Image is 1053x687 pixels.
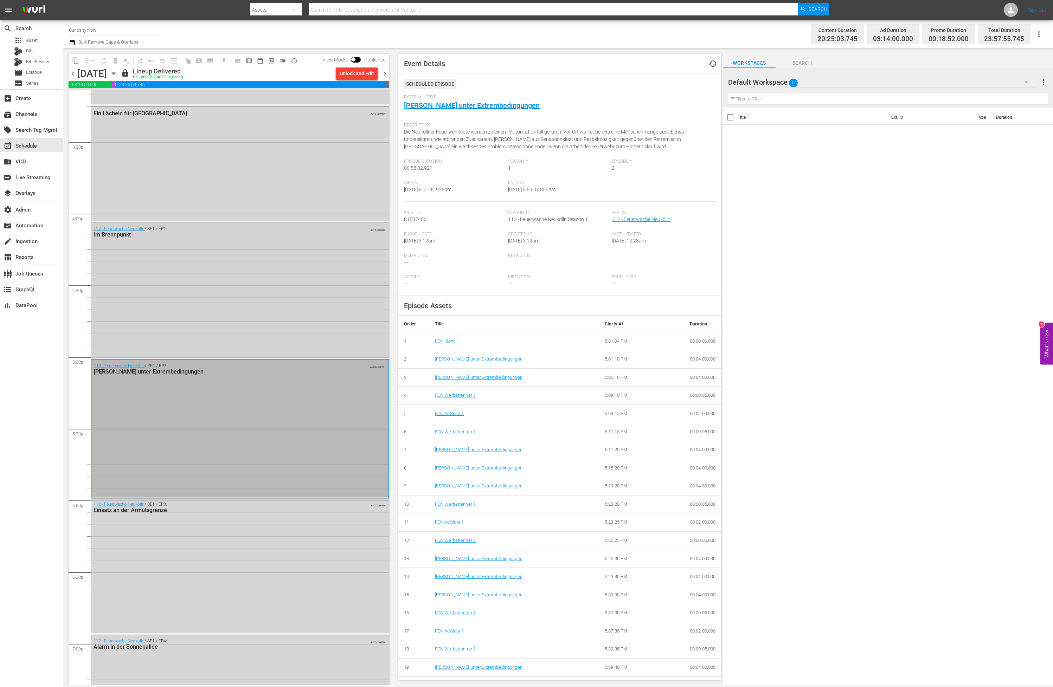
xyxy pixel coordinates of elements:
[4,206,12,214] span: Admin
[984,35,1024,43] span: 23:57:55.745
[404,232,504,237] span: Publish Date
[684,659,721,677] td: 00:04:00.000
[817,25,858,35] div: Content Duration
[94,643,349,650] div: Alarm in der Sonnenallee
[972,108,992,127] th: Type
[435,556,522,561] a: [PERSON_NAME] unter Extrembedingungen
[873,35,913,43] span: 03:14:00.000
[612,238,646,244] span: [DATE] 12:28am
[612,232,712,237] span: Last Updated
[435,501,476,507] a: FCN Werbetrenner 1
[684,368,721,387] td: 00:04:00.000
[380,69,389,78] span: chevron_right
[684,568,721,586] td: 00:04:00.000
[4,173,12,182] span: Live Streaming
[599,459,684,477] td: 5:15:20 PM
[404,159,504,164] span: Episode Duration
[398,459,429,477] td: 8
[404,95,712,100] span: External Title
[708,59,717,68] span: Event History
[435,375,522,380] a: [PERSON_NAME] unter Extrembedingungen
[599,531,684,550] td: 5:25:25 PM
[193,55,205,66] span: Create Search Block
[98,55,110,66] span: Loop Content
[94,363,349,375] div: / SE1 / EP2:
[684,459,721,477] td: 00:04:00.000
[404,274,504,280] span: Actors
[404,123,712,128] span: Description:
[4,221,12,230] span: Automation
[81,55,98,66] span: Remove Gaps & Overlaps
[94,507,349,513] div: Einsatz an der Armutsgrenze
[351,57,356,62] span: Toggle to switch from Published to Draft view.
[723,59,776,67] span: Workspaces
[508,165,511,171] span: 1
[398,568,429,586] td: 14
[4,237,12,246] span: Ingestion
[776,59,828,67] span: Search
[398,513,429,532] td: 11
[599,350,684,369] td: 5:01:10 PM
[336,67,378,80] button: Unlock and Edit
[404,165,432,171] span: 00:58:02.921
[684,495,721,513] td: 00:00:05.000
[121,69,129,77] span: lock
[684,332,721,350] td: 00:00:06.000
[404,210,504,216] span: Wurl Id
[508,159,608,164] span: Season #
[992,108,1034,127] th: Duration
[684,513,721,532] td: 00:02:00.000
[17,2,51,18] img: ans4CAIJ8jUAAAAAAAAAAAAAAAAAAAAAAAAgQb4GAAAAAAAAAAAAAAAAAAAAAAAAJMjXAAAAAAAAAAAAAAAAAAAAAAAAgAT5G...
[94,639,349,650] div: / SE1 / EP4:
[435,356,522,362] a: [PERSON_NAME] unter Extrembedingungen
[398,604,429,622] td: 16
[111,81,116,88] span: 00:18:52.000
[404,187,451,192] span: [DATE] 5:01:04.935pm
[435,393,476,398] a: FCN Werbetrenner 1
[435,338,458,344] a: FCN Ident 1
[599,659,684,677] td: 5:39:40 PM
[612,274,712,280] span: Producers
[404,302,452,310] span: Episode Assets
[398,368,429,387] td: 3
[361,57,389,63] span: Published
[929,25,969,35] div: Promo Duration
[386,81,389,88] span: 00:02:04.255
[216,54,230,67] span: Download as CSV
[435,538,476,543] a: FCN Werbetrenner 1
[704,55,721,72] button: history
[133,75,183,80] div: DELIVERED: [DATE] 1a (local)
[599,477,684,495] td: 5:19:20 PM
[157,55,168,66] span: Fill episodes with ad slates
[168,55,180,66] span: Update Metadata from Key Asset
[435,610,476,615] a: FCN Werbetrenner 1
[435,574,522,579] a: [PERSON_NAME] unter Extrembedingungen
[398,350,429,369] td: 2
[370,363,384,368] span: AUTO-LOOPED
[789,76,798,90] span: 0
[508,253,608,259] span: Keywords
[398,387,429,405] td: 4
[290,57,297,64] span: history_outlined
[404,259,408,265] span: ---
[1028,7,1046,13] a: Sign Out
[4,157,12,166] span: VOD
[599,513,684,532] td: 5:23:25 PM
[612,216,670,222] a: 112 - Feuerwache Neukölln
[94,502,349,513] div: / SE1 / EP3:
[435,628,464,634] a: FCN AdSlate 1
[887,108,972,127] th: Ext. ID
[26,80,39,87] span: Series
[26,58,49,65] span: Bits Review
[809,3,827,15] span: Search
[404,238,435,244] span: [DATE] 3:12am
[4,285,12,294] span: GraphQL
[245,57,252,64] span: calendar_view_week_outlined
[684,316,721,332] th: Duration
[230,54,243,67] span: Day Calendar View
[435,592,522,597] a: [PERSON_NAME] unter Extrembedingungen
[77,39,139,45] span: Bulk Remove Gaps & Overlaps
[684,550,721,568] td: 00:04:00.000
[684,441,721,459] td: 00:04:00.000
[435,646,476,652] a: FCN Werbetrenner 1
